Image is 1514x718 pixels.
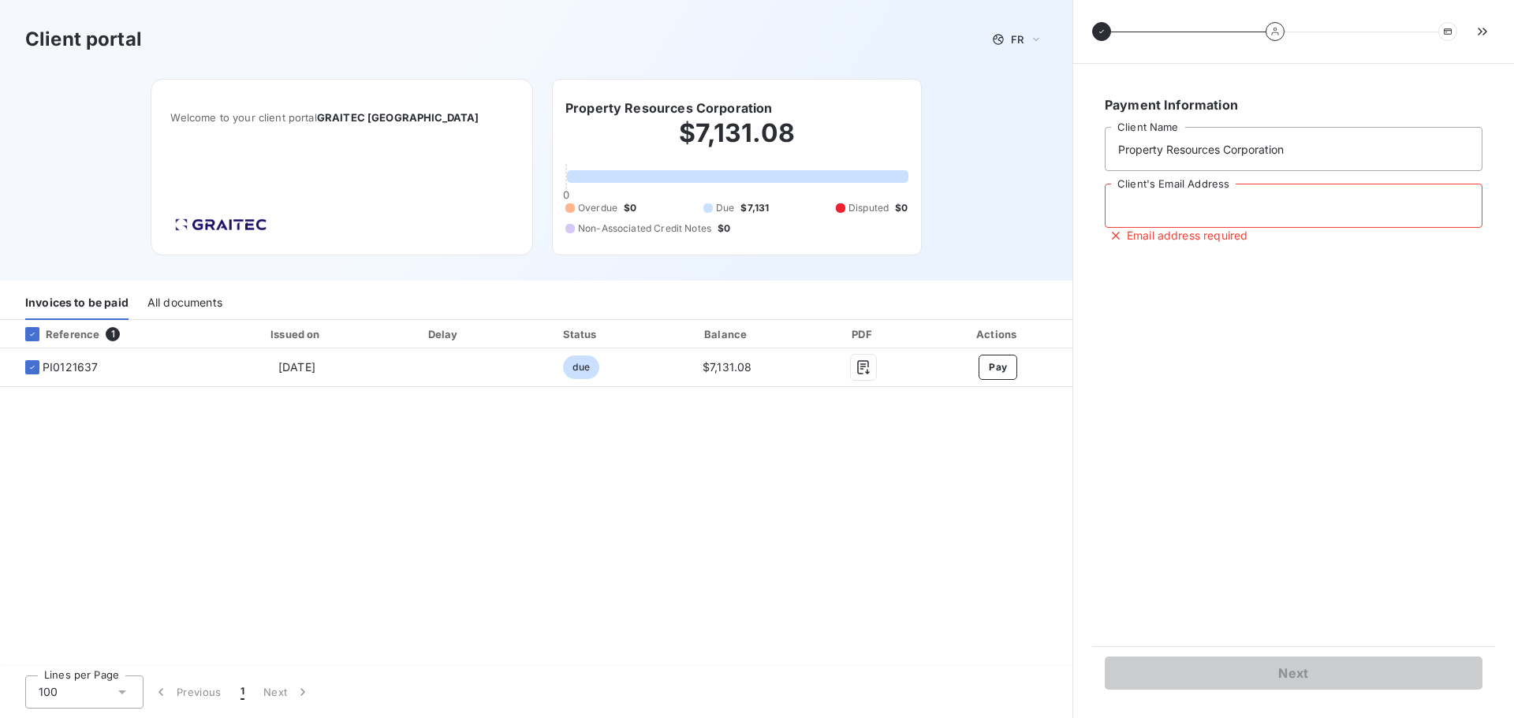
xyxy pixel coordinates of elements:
[848,201,889,215] span: Disputed
[565,99,773,117] h6: Property Resources Corporation
[515,326,648,342] div: Status
[43,359,98,375] span: PI0121637
[219,326,374,342] div: Issued on
[565,117,908,165] h2: $7,131.08
[716,201,734,215] span: Due
[654,326,800,342] div: Balance
[740,201,769,215] span: $7,131
[254,675,320,709] button: Next
[39,684,58,700] span: 100
[25,25,142,54] h3: Client portal
[241,684,244,700] span: 1
[170,111,513,124] span: Welcome to your client portal
[1105,95,1482,114] h6: Payment Information
[703,360,751,374] span: $7,131.08
[563,355,599,379] span: due
[1105,184,1482,228] input: placeholder
[25,287,129,320] div: Invoices to be paid
[13,327,99,341] div: Reference
[979,355,1017,380] button: Pay
[563,188,569,201] span: 0
[718,221,730,236] span: $0
[1011,33,1024,46] span: FR
[170,214,271,236] img: Company logo
[278,360,315,374] span: [DATE]
[231,675,254,709] button: 1
[1105,657,1482,690] button: Next
[106,327,120,341] span: 1
[147,287,222,320] div: All documents
[381,326,509,342] div: Delay
[578,221,711,236] span: Non-Associated Credit Notes
[578,201,617,215] span: Overdue
[1105,127,1482,171] input: placeholder
[624,201,636,215] span: $0
[895,201,908,215] span: $0
[144,675,231,709] button: Previous
[927,326,1069,342] div: Actions
[807,326,921,342] div: PDF
[317,111,479,124] span: GRAITEC [GEOGRAPHIC_DATA]
[1127,228,1247,244] span: Email address required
